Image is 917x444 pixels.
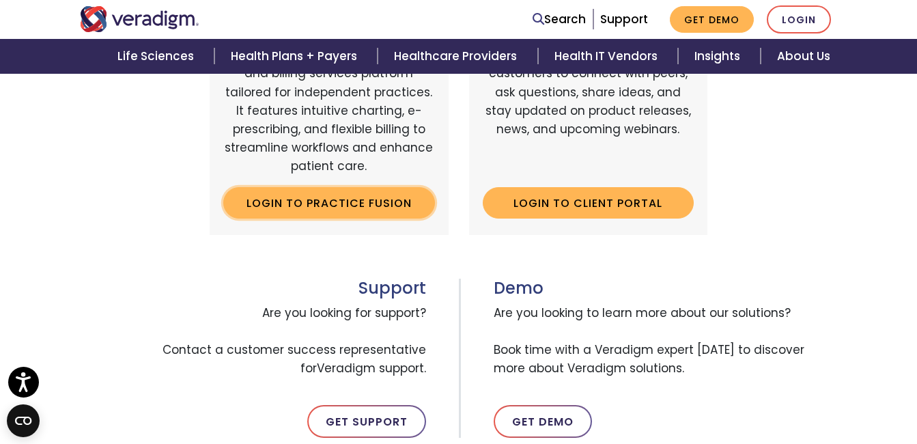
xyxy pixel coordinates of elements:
[538,39,678,74] a: Health IT Vendors
[223,187,435,219] a: Login to Practice Fusion
[494,279,838,299] h3: Demo
[494,405,592,438] a: Get Demo
[670,6,754,33] a: Get Demo
[761,39,847,74] a: About Us
[678,39,761,74] a: Insights
[767,5,831,33] a: Login
[483,187,694,219] a: Login to Client Portal
[80,279,426,299] h3: Support
[223,46,435,176] p: A cloud-based, easy-to-use EHR and billing services platform tailored for independent practices. ...
[317,360,426,376] span: Veradigm support.
[101,39,214,74] a: Life Sciences
[307,405,426,438] a: Get Support
[80,299,426,384] span: Are you looking for support? Contact a customer success representative for
[483,46,694,176] p: An online portal for Veradigm customers to connect with peers, ask questions, share ideas, and st...
[80,6,199,32] img: Veradigm logo
[7,404,40,437] button: Open CMP widget
[533,10,586,29] a: Search
[600,11,648,27] a: Support
[378,39,537,74] a: Healthcare Providers
[214,39,378,74] a: Health Plans + Payers
[494,299,838,384] span: Are you looking to learn more about our solutions? Book time with a Veradigm expert [DATE] to dis...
